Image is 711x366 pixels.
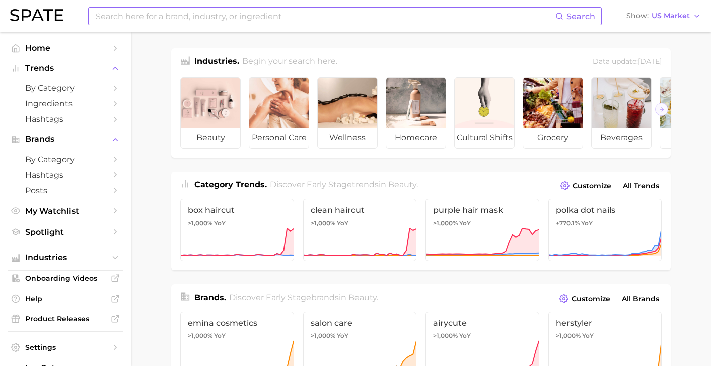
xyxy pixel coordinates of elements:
[25,206,106,216] span: My Watchlist
[242,55,337,69] h2: Begin your search here.
[10,9,63,21] img: SPATE
[8,61,123,76] button: Trends
[619,292,662,306] a: All Brands
[194,55,239,69] h1: Industries.
[433,332,458,339] span: >1,000%
[337,332,348,340] span: YoY
[25,155,106,164] span: by Category
[8,96,123,111] a: Ingredients
[455,128,514,148] span: cultural shifts
[388,180,416,189] span: beauty
[188,318,287,328] span: emina cosmetics
[8,224,123,240] a: Spotlight
[566,12,595,21] span: Search
[214,332,226,340] span: YoY
[249,77,309,149] a: personal care
[8,40,123,56] a: Home
[582,332,594,340] span: YoY
[348,292,377,302] span: beauty
[593,55,662,69] div: Data update: [DATE]
[318,128,377,148] span: wellness
[180,77,241,149] a: beauty
[25,135,106,144] span: Brands
[548,199,662,261] a: polka dot nails+770.1% YoY
[25,99,106,108] span: Ingredients
[25,314,106,323] span: Product Releases
[626,13,649,19] span: Show
[624,10,703,23] button: ShowUS Market
[8,203,123,219] a: My Watchlist
[572,295,610,303] span: Customize
[8,291,123,306] a: Help
[454,77,515,149] a: cultural shifts
[8,167,123,183] a: Hashtags
[95,8,555,25] input: Search here for a brand, industry, or ingredient
[317,77,378,149] a: wellness
[311,332,335,339] span: >1,000%
[523,128,583,148] span: grocery
[214,219,226,227] span: YoY
[652,13,690,19] span: US Market
[25,83,106,93] span: by Category
[194,292,226,302] span: Brands .
[556,219,580,227] span: +770.1%
[573,182,611,190] span: Customize
[433,219,458,227] span: >1,000%
[249,128,309,148] span: personal care
[8,340,123,355] a: Settings
[25,294,106,303] span: Help
[25,43,106,53] span: Home
[229,292,378,302] span: Discover Early Stage brands in .
[592,128,651,148] span: beverages
[459,219,471,227] span: YoY
[188,205,287,215] span: box haircut
[386,77,446,149] a: homecare
[8,250,123,265] button: Industries
[556,205,655,215] span: polka dot nails
[337,219,348,227] span: YoY
[188,219,212,227] span: >1,000%
[8,80,123,96] a: by Category
[556,332,581,339] span: >1,000%
[303,199,417,261] a: clean haircut>1,000% YoY
[523,77,583,149] a: grocery
[558,179,614,193] button: Customize
[459,332,471,340] span: YoY
[622,295,659,303] span: All Brands
[433,318,532,328] span: airycute
[8,183,123,198] a: Posts
[620,179,662,193] a: All Trends
[655,103,668,116] button: Scroll Right
[591,77,652,149] a: beverages
[8,152,123,167] a: by Category
[25,114,106,124] span: Hashtags
[311,205,409,215] span: clean haircut
[623,182,659,190] span: All Trends
[25,170,106,180] span: Hashtags
[180,199,294,261] a: box haircut>1,000% YoY
[25,274,106,283] span: Onboarding Videos
[25,227,106,237] span: Spotlight
[25,64,106,73] span: Trends
[311,219,335,227] span: >1,000%
[194,180,267,189] span: Category Trends .
[425,199,539,261] a: purple hair mask>1,000% YoY
[581,219,593,227] span: YoY
[188,332,212,339] span: >1,000%
[25,253,106,262] span: Industries
[557,291,613,306] button: Customize
[25,186,106,195] span: Posts
[311,318,409,328] span: salon care
[386,128,446,148] span: homecare
[8,311,123,326] a: Product Releases
[433,205,532,215] span: purple hair mask
[556,318,655,328] span: herstyler
[8,132,123,147] button: Brands
[270,180,418,189] span: Discover Early Stage trends in .
[8,271,123,286] a: Onboarding Videos
[181,128,240,148] span: beauty
[8,111,123,127] a: Hashtags
[25,343,106,352] span: Settings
